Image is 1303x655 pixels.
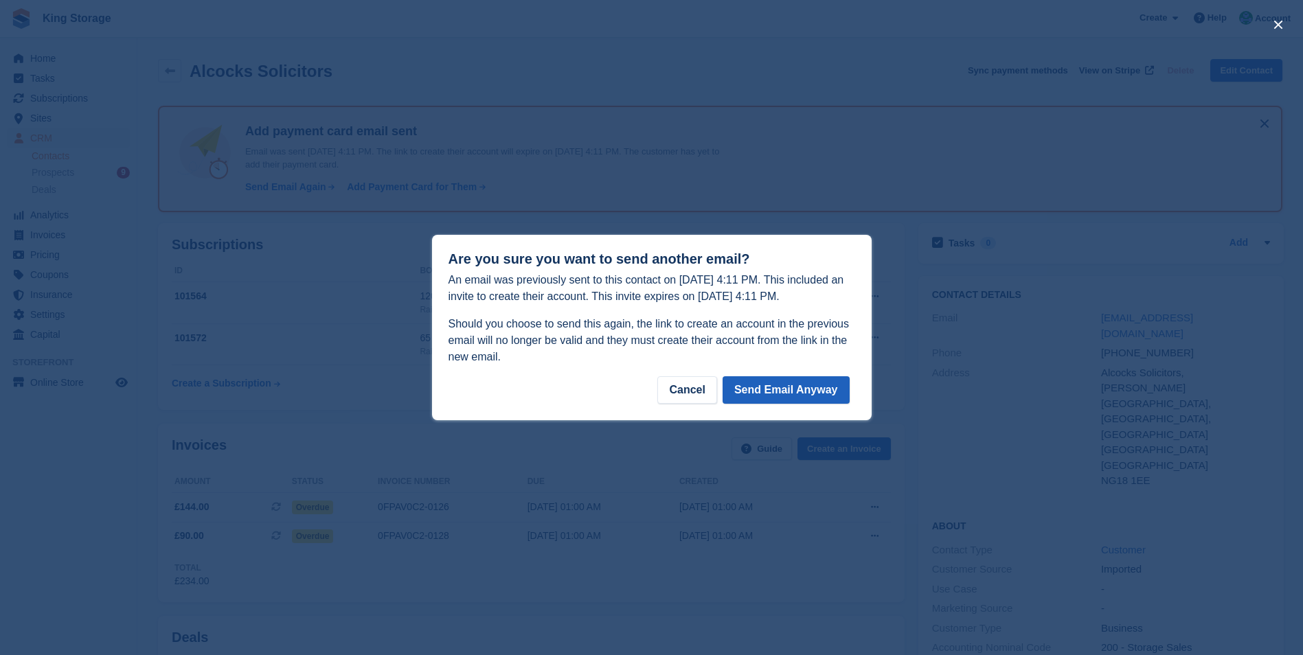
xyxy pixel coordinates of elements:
p: Should you choose to send this again, the link to create an account in the previous email will no... [449,316,855,365]
div: Cancel [657,376,716,404]
button: Send Email Anyway [723,376,850,404]
button: close [1267,14,1289,36]
p: An email was previously sent to this contact on [DATE] 4:11 PM. This included an invite to create... [449,272,855,305]
h1: Are you sure you want to send another email? [449,251,855,267]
